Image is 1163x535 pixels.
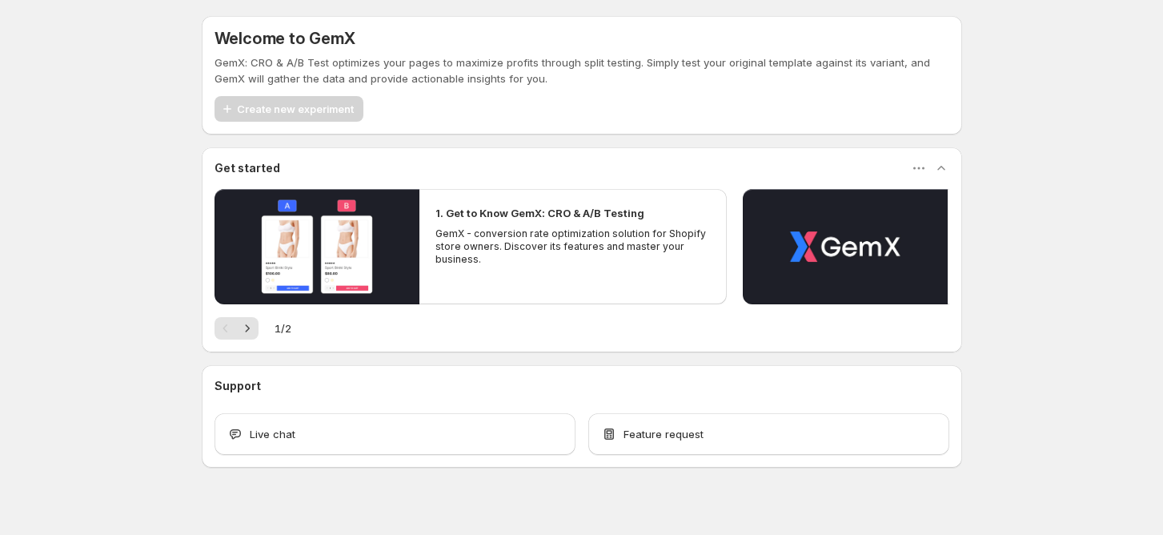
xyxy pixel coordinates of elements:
button: Play video [215,189,419,304]
button: Next [236,317,259,340]
h3: Get started [215,160,280,176]
button: Play video [743,189,948,304]
h2: 1. Get to Know GemX: CRO & A/B Testing [435,205,644,221]
h3: Support [215,378,261,394]
span: Live chat [250,426,295,442]
p: GemX - conversion rate optimization solution for Shopify store owners. Discover its features and ... [435,227,711,266]
span: Feature request [624,426,704,442]
h5: Welcome to GemX [215,29,355,48]
span: 1 / 2 [275,320,291,336]
p: GemX: CRO & A/B Test optimizes your pages to maximize profits through split testing. Simply test ... [215,54,949,86]
nav: Pagination [215,317,259,340]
